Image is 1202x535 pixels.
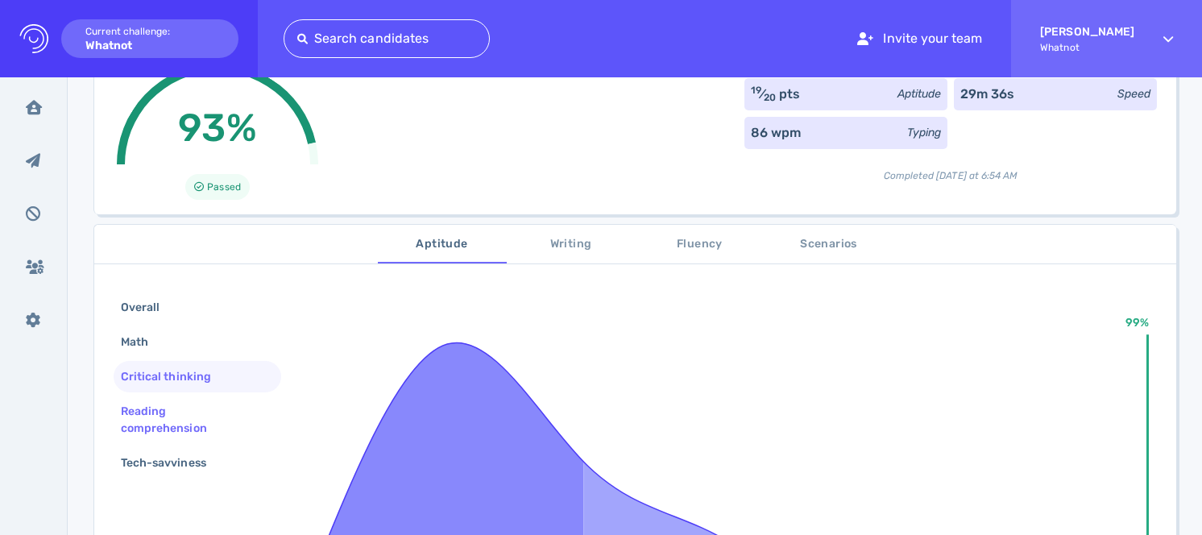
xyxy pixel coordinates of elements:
[118,296,179,319] div: Overall
[751,123,801,143] div: 86 wpm
[764,92,776,103] sub: 20
[774,234,884,255] span: Scenarios
[960,85,1014,104] div: 29m 36s
[1125,316,1149,330] text: 99%
[751,85,761,96] sup: 19
[907,124,941,141] div: Typing
[897,85,941,102] div: Aptitude
[516,234,626,255] span: Writing
[1040,25,1134,39] strong: [PERSON_NAME]
[118,451,226,475] div: Tech-savviness
[178,105,256,151] span: 93%
[744,156,1157,183] div: Completed [DATE] at 6:54 AM
[207,177,240,197] span: Passed
[118,400,264,440] div: Reading comprehension
[388,234,497,255] span: Aptitude
[1040,42,1134,53] span: Whatnot
[118,330,168,354] div: Math
[1117,85,1150,102] div: Speed
[118,365,230,388] div: Critical thinking
[645,234,755,255] span: Fluency
[751,85,801,104] div: ⁄ pts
